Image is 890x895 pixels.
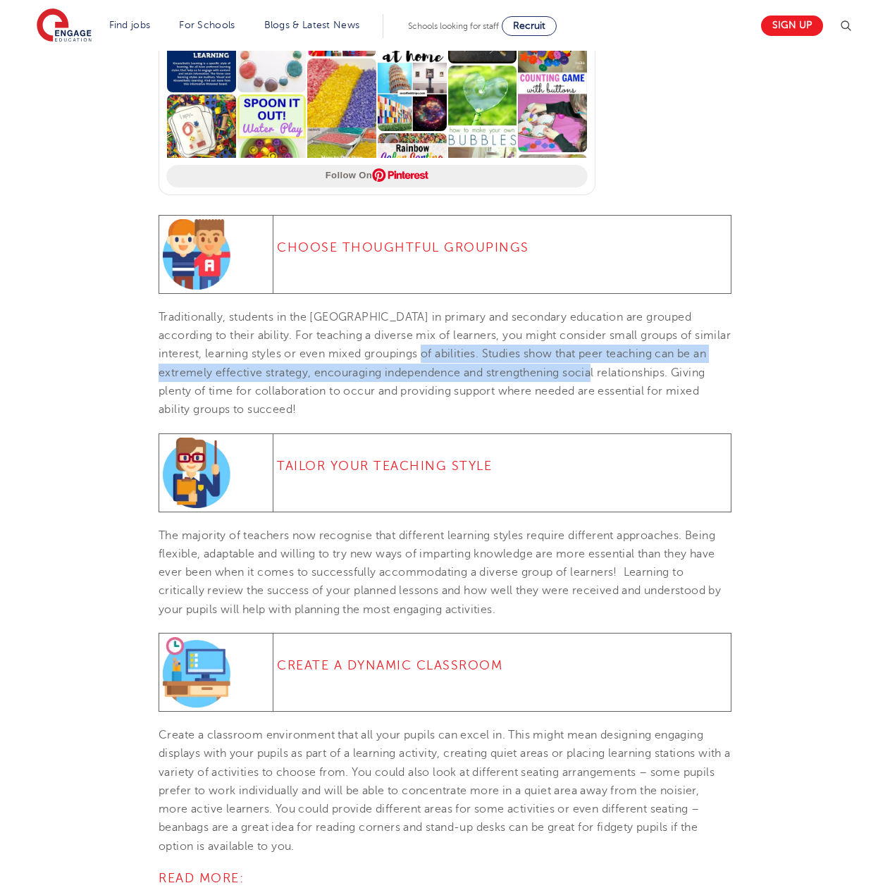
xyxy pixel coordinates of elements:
[37,8,92,44] img: Engage Education
[159,311,731,416] span: Traditionally, students in the [GEOGRAPHIC_DATA] in primary and secondary education are grouped a...
[159,729,731,853] span: Create a classroom environment that all your pupils can excel in. This might mean designing engag...
[277,657,727,674] h4: Create A Dynamic Classroom
[264,20,360,30] a: Blogs & Latest News
[159,871,244,885] span: READ MORE:
[277,457,727,474] h4: Tailor Your Teaching Style
[408,21,499,31] span: Schools looking for staff
[761,16,823,36] a: Sign up
[277,239,727,256] h4: Choose Thoughtful Groupings
[326,164,372,187] span: Follow On
[502,16,557,36] a: Recruit
[179,20,235,30] a: For Schools
[513,20,545,31] span: Recruit
[159,529,721,616] span: The majority of teachers now recognise that different learning styles require different approache...
[109,20,151,30] a: Find jobs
